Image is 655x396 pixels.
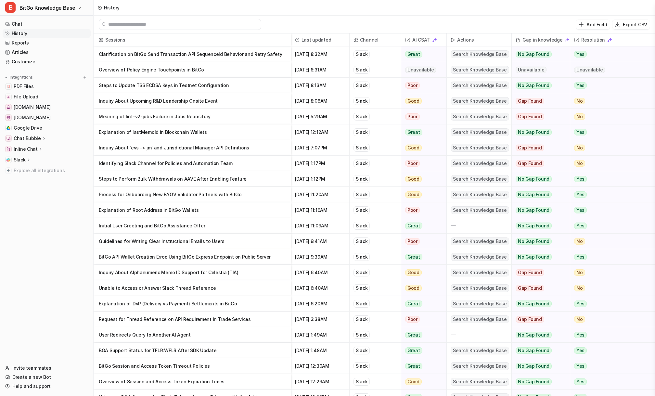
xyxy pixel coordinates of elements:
[405,129,422,135] span: Great
[451,66,509,74] span: Search Knowledge Base
[516,269,544,276] span: Gap Found
[516,129,552,135] span: No Gap Found
[516,176,552,182] span: No Gap Found
[512,358,565,374] button: No Gap Found
[405,254,422,260] span: Great
[516,82,552,89] span: No Gap Found
[401,124,443,140] button: Great
[3,38,91,47] a: Reports
[405,82,420,89] span: Poor
[574,223,587,229] span: Yes
[570,171,648,187] button: Yes
[294,62,347,78] span: [DATE] 8:31AM
[451,300,509,308] span: Search Knowledge Base
[574,67,605,73] span: Unavailable
[104,4,120,11] div: History
[516,316,544,323] span: Gap Found
[516,223,552,229] span: No Gap Found
[294,187,347,202] span: [DATE] 11:20AM
[451,362,509,370] span: Search Knowledge Base
[99,374,286,390] p: Overview of Session and Access Token Expiration Times
[96,33,288,46] span: Sessions
[405,378,422,385] span: Good
[353,315,370,323] div: Slack
[570,46,648,62] button: Yes
[294,249,347,265] span: [DATE] 9:39AM
[294,109,347,124] span: [DATE] 5:29AM
[451,206,509,214] span: Search Knowledge Base
[3,364,91,373] a: Invite teammates
[405,363,422,369] span: Great
[512,156,565,171] button: Gap Found
[574,316,585,323] span: No
[405,238,420,245] span: Poor
[401,327,443,343] button: Great
[294,46,347,62] span: [DATE] 8:32AM
[576,20,610,29] button: Add Field
[99,358,286,374] p: BitGo Session and Access Token Timeout Policies
[99,249,286,265] p: BitGo API Wallet Creation Error: Using BitGo Express Endpoint on Public Server
[3,123,91,133] a: Google DriveGoogle Drive
[294,140,347,156] span: [DATE] 7:07PM
[451,144,509,152] span: Search Knowledge Base
[451,97,509,105] span: Search Knowledge Base
[401,93,443,109] button: Good
[99,156,286,171] p: Identifying Slack Channel for Policies and Automation Team
[294,312,347,327] span: [DATE] 3:38AM
[451,113,509,121] span: Search Knowledge Base
[294,202,347,218] span: [DATE] 11:16AM
[574,191,587,198] span: Yes
[512,327,565,343] button: No Gap Found
[512,234,565,249] button: No Gap Found
[3,29,91,38] a: History
[516,332,552,338] span: No Gap Found
[401,46,443,62] button: Great
[405,285,422,291] span: Good
[6,147,10,151] img: Inline Chat
[352,33,398,46] span: Channel
[353,82,370,89] div: Slack
[570,343,648,358] button: Yes
[19,3,75,12] span: BitGo Knowledge Base
[353,222,370,230] div: Slack
[516,285,544,291] span: Gap Found
[404,33,444,46] span: AI CSAT
[514,33,567,46] div: Gap in knowledge
[405,67,436,73] span: Unavailable
[451,253,509,261] span: Search Knowledge Base
[6,95,10,99] img: File Upload
[570,358,648,374] button: Yes
[574,176,587,182] span: Yes
[353,113,370,121] div: Slack
[586,21,607,28] p: Add Field
[401,249,443,265] button: Great
[14,125,42,131] span: Google Drive
[99,124,286,140] p: Explanation of lastMemoId in Blockchain Wallets
[451,160,509,167] span: Search Knowledge Base
[99,109,286,124] p: Meaning of lint-v2-jobs Failure in Jobs Repository
[574,285,585,291] span: No
[401,171,443,187] button: Good
[512,312,565,327] button: Gap Found
[99,62,286,78] p: Overview of Policy Engine Touchpoints in BitGo
[294,265,347,280] span: [DATE] 6:40AM
[570,218,648,234] button: Yes
[405,316,420,323] span: Poor
[512,265,565,280] button: Gap Found
[294,280,347,296] span: [DATE] 6:40AM
[516,347,552,354] span: No Gap Found
[401,296,443,312] button: Great
[512,124,565,140] button: No Gap Found
[294,358,347,374] span: [DATE] 12:30AM
[405,176,422,182] span: Good
[83,75,87,80] img: menu_add.svg
[294,374,347,390] span: [DATE] 12:23AM
[294,93,347,109] span: [DATE] 8:06AM
[516,254,552,260] span: No Gap Found
[3,19,91,29] a: Chat
[353,191,370,198] div: Slack
[451,315,509,323] span: Search Knowledge Base
[405,332,422,338] span: Great
[401,343,443,358] button: Great
[3,92,91,101] a: File UploadFile Upload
